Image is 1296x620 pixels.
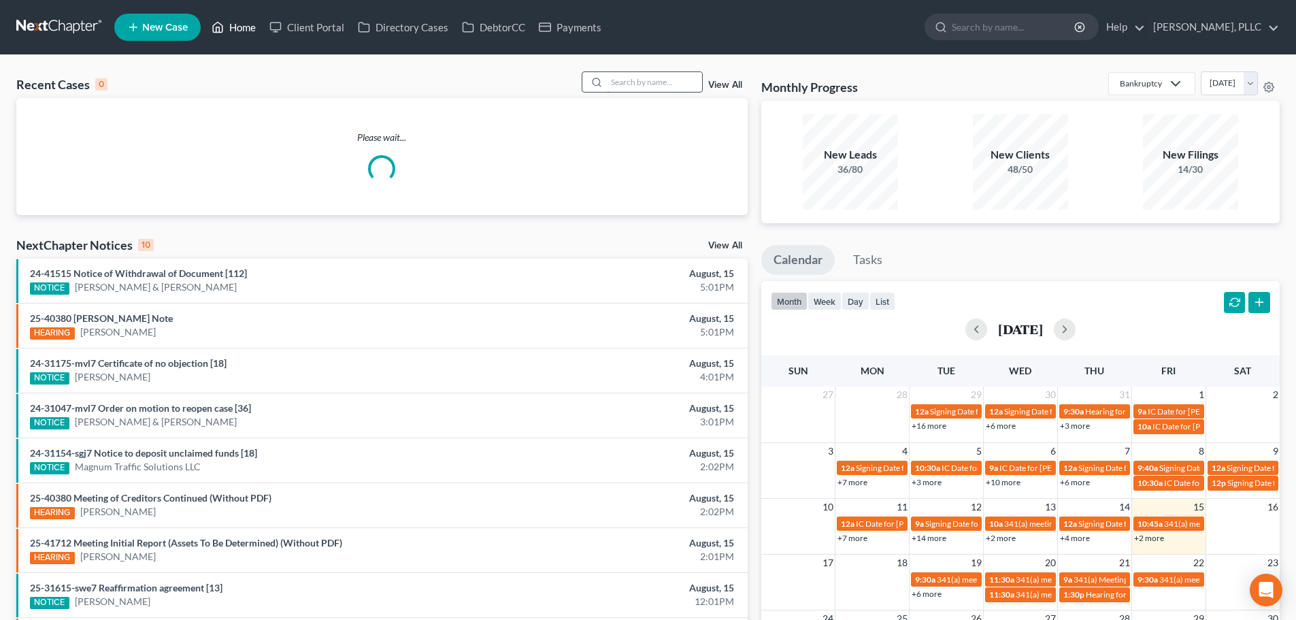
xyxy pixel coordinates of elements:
span: Signing Date for [PERSON_NAME][GEOGRAPHIC_DATA] [930,406,1134,417]
a: Payments [532,15,608,39]
a: 25-40380 [PERSON_NAME] Note [30,312,173,324]
a: Home [205,15,263,39]
div: 10 [138,239,154,251]
span: Signing Date for [PERSON_NAME], [GEOGRAPHIC_DATA] [925,519,1133,529]
a: +4 more [1060,533,1090,543]
span: 341(a) meeting for [PERSON_NAME] [1159,574,1291,585]
span: Tue [937,365,955,376]
span: 9a [1137,406,1146,417]
a: +6 more [912,589,942,599]
a: +16 more [912,421,946,431]
span: 20 [1044,555,1057,571]
span: Hearing for [PERSON_NAME] & [PERSON_NAME] [1085,406,1263,417]
a: 25-41712 Meeting Initial Report (Assets To Be Determined) (Without PDF) [30,537,342,549]
span: 4 [901,443,909,459]
a: 24-31047-mvl7 Order on motion to reopen case [36] [30,402,251,414]
div: HEARING [30,552,75,564]
a: +14 more [912,533,946,543]
span: 16 [1266,499,1280,515]
a: [PERSON_NAME] [75,595,150,608]
a: +6 more [1060,477,1090,487]
a: +7 more [837,533,867,543]
div: August, 15 [508,536,734,550]
span: 10a [1137,421,1151,431]
h2: [DATE] [998,322,1043,336]
span: 14 [1118,499,1131,515]
span: IC Date for [PERSON_NAME] [856,519,960,529]
a: +3 more [1060,421,1090,431]
span: Signing Date for [PERSON_NAME] [1078,519,1200,529]
span: 18 [895,555,909,571]
a: View All [708,241,742,250]
button: week [808,292,842,310]
span: 2 [1272,387,1280,403]
a: Magnum Traffic Solutions LLC [75,460,201,474]
span: Sun [788,365,808,376]
div: 36/80 [803,163,898,176]
span: 11:30a [989,589,1014,600]
h3: Monthly Progress [761,79,858,95]
span: 10:45a [1137,519,1163,529]
a: [PERSON_NAME] [80,505,156,519]
div: HEARING [30,507,75,519]
span: 341(a) meeting for [PERSON_NAME] [1016,589,1147,600]
a: DebtorCC [455,15,532,39]
span: 12a [915,406,929,417]
span: Fri [1161,365,1176,376]
div: 2:02PM [508,460,734,474]
a: Directory Cases [351,15,455,39]
span: 23 [1266,555,1280,571]
span: Hearing for Alleo Holdings Corporation [1086,589,1226,600]
div: August, 15 [508,357,734,370]
a: Help [1099,15,1145,39]
span: 9:30a [1063,406,1084,417]
span: IC Date for [PERSON_NAME] [942,463,1046,473]
div: August, 15 [508,402,734,415]
button: month [771,292,808,310]
span: 341(a) meeting for [PERSON_NAME] [937,574,1068,585]
span: 12a [1063,463,1077,473]
span: 12p [1212,478,1226,488]
span: 10:30a [915,463,940,473]
a: Calendar [761,245,835,275]
span: 9a [915,519,924,529]
span: 341(a) Meeting for [PERSON_NAME] [1074,574,1206,585]
div: 5:01PM [508,280,734,294]
div: NOTICE [30,462,69,474]
span: New Case [142,22,188,33]
span: 10 [821,499,835,515]
span: 31 [1118,387,1131,403]
a: 25-40380 Meeting of Creditors Continued (Without PDF) [30,492,271,504]
input: Search by name... [607,72,702,92]
span: 6 [1049,443,1057,459]
a: 24-31154-sgj7 Notice to deposit unclaimed funds [18] [30,447,257,459]
span: 12a [1063,519,1077,529]
span: IC Date for [PERSON_NAME] [1152,421,1257,431]
span: 29 [969,387,983,403]
div: 3:01PM [508,415,734,429]
span: 341(a) meeting for [PERSON_NAME] [1164,519,1295,529]
span: Signing Date for [PERSON_NAME], Tereyana [856,463,1014,473]
div: August, 15 [508,312,734,325]
span: 12a [841,519,854,529]
span: 1:30p [1063,589,1084,600]
span: Sat [1234,365,1251,376]
a: Tasks [841,245,895,275]
span: 28 [895,387,909,403]
a: [PERSON_NAME] & [PERSON_NAME] [75,280,237,294]
span: 9:30a [915,574,935,585]
div: NOTICE [30,417,69,429]
span: 7 [1123,443,1131,459]
span: Thu [1084,365,1104,376]
div: 4:01PM [508,370,734,384]
a: [PERSON_NAME] [75,370,150,384]
a: [PERSON_NAME] & [PERSON_NAME] [75,415,237,429]
a: +6 more [986,421,1016,431]
span: 9 [1272,443,1280,459]
div: 2:01PM [508,550,734,564]
span: Signing Date for [PERSON_NAME] [1159,463,1281,473]
span: 1 [1197,387,1206,403]
span: 12a [841,463,854,473]
div: New Clients [973,147,1068,163]
a: +10 more [986,477,1020,487]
